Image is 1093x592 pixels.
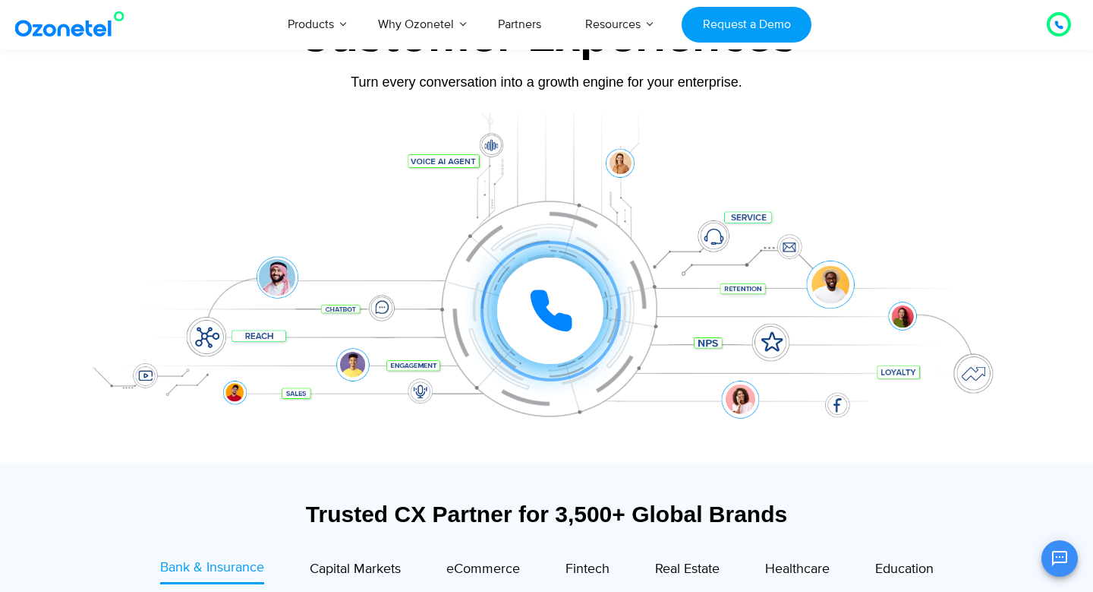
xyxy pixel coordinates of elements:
span: Healthcare [765,561,830,578]
span: Real Estate [655,561,720,578]
a: Bank & Insurance [160,558,264,584]
span: Education [875,561,934,578]
span: Bank & Insurance [160,559,264,576]
div: Turn every conversation into a growth engine for your enterprise. [72,74,1021,90]
a: Capital Markets [310,558,401,584]
span: Capital Markets [310,561,401,578]
span: Fintech [565,561,609,578]
a: Fintech [565,558,609,584]
span: eCommerce [446,561,520,578]
button: Open chat [1041,540,1078,577]
a: Request a Demo [682,7,811,43]
div: Trusted CX Partner for 3,500+ Global Brands [80,501,1013,527]
a: Real Estate [655,558,720,584]
a: eCommerce [446,558,520,584]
